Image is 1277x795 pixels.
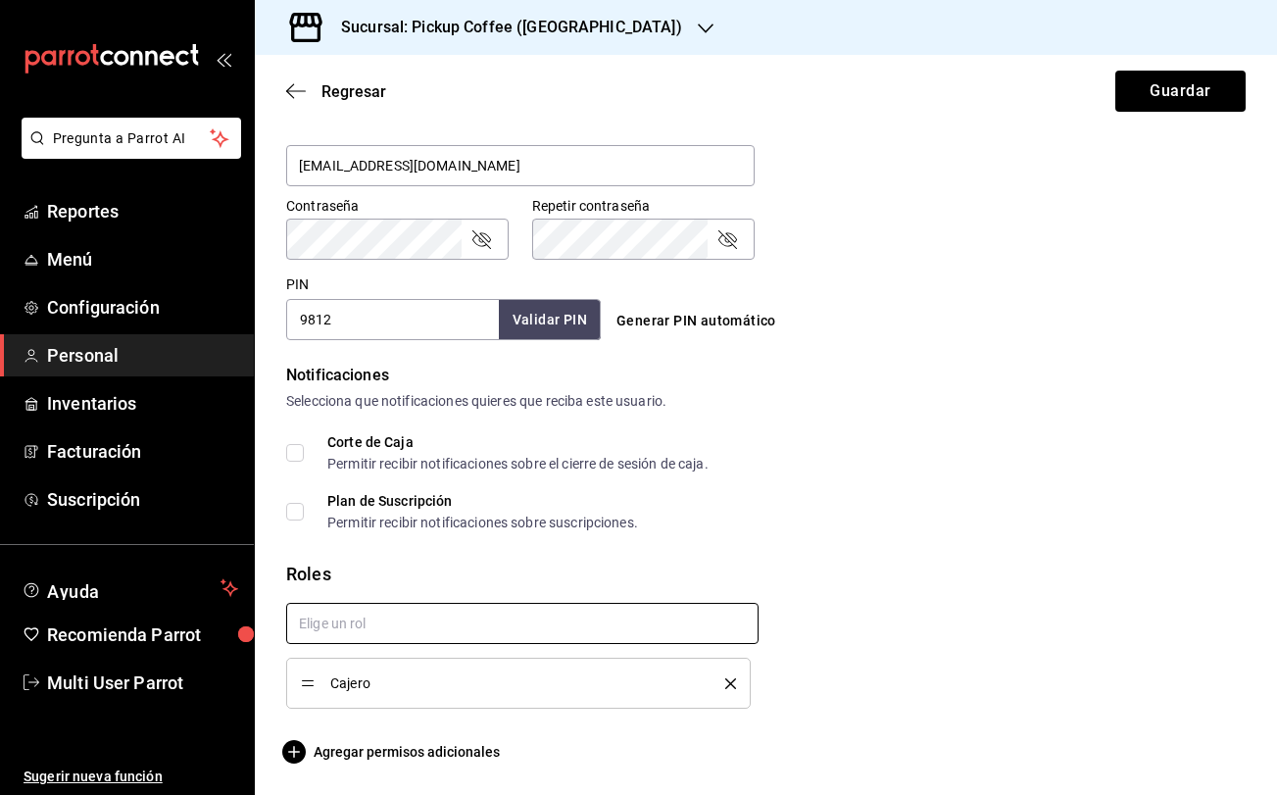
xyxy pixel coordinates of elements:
[609,303,784,339] button: Generar PIN automático
[327,516,638,529] div: Permitir recibir notificaciones sobre suscripciones.
[327,457,709,471] div: Permitir recibir notificaciones sobre el cierre de sesión de caja.
[286,299,499,340] input: 3 a 6 dígitos
[216,51,231,67] button: open_drawer_menu
[47,621,238,648] span: Recomienda Parrot
[286,277,309,291] label: PIN
[469,227,493,251] button: passwordField
[22,118,241,159] button: Pregunta a Parrot AI
[325,16,682,39] h3: Sucursal: Pickup Coffee ([GEOGRAPHIC_DATA])
[286,561,1246,587] div: Roles
[47,198,238,224] span: Reportes
[286,199,509,213] label: Contraseña
[286,740,500,764] button: Agregar permisos adicionales
[24,767,238,787] span: Sugerir nueva función
[330,676,696,690] span: Cajero
[53,128,211,149] span: Pregunta a Parrot AI
[14,142,241,163] a: Pregunta a Parrot AI
[47,486,238,513] span: Suscripción
[532,199,755,213] label: Repetir contraseña
[47,576,213,600] span: Ayuda
[47,246,238,273] span: Menú
[47,390,238,417] span: Inventarios
[47,342,238,369] span: Personal
[47,294,238,321] span: Configuración
[286,603,759,644] input: Elige un rol
[1115,71,1246,112] button: Guardar
[499,300,601,340] button: Validar PIN
[712,678,736,689] button: delete
[715,227,739,251] button: passwordField
[47,670,238,696] span: Multi User Parrot
[286,391,1246,412] div: Selecciona que notificaciones quieres que reciba este usuario.
[321,82,386,101] span: Regresar
[327,435,709,449] div: Corte de Caja
[47,438,238,465] span: Facturación
[286,82,386,101] button: Regresar
[327,494,638,508] div: Plan de Suscripción
[286,364,1246,387] div: Notificaciones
